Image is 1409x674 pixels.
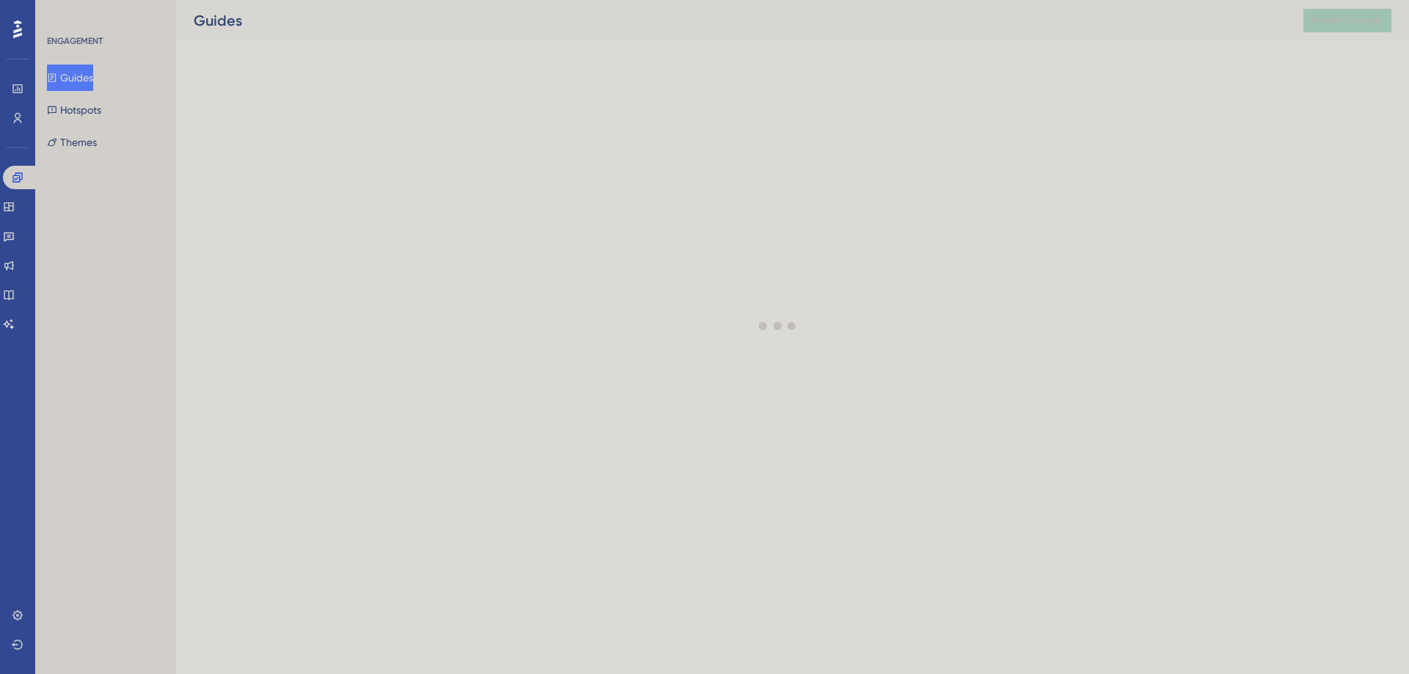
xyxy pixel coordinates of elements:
[47,65,93,91] button: Guides
[1303,9,1391,32] button: Publish Changes
[47,97,101,123] button: Hotspots
[1312,15,1383,26] span: Publish Changes
[47,35,103,47] div: ENGAGEMENT
[194,10,1267,31] div: Guides
[47,129,97,155] button: Themes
